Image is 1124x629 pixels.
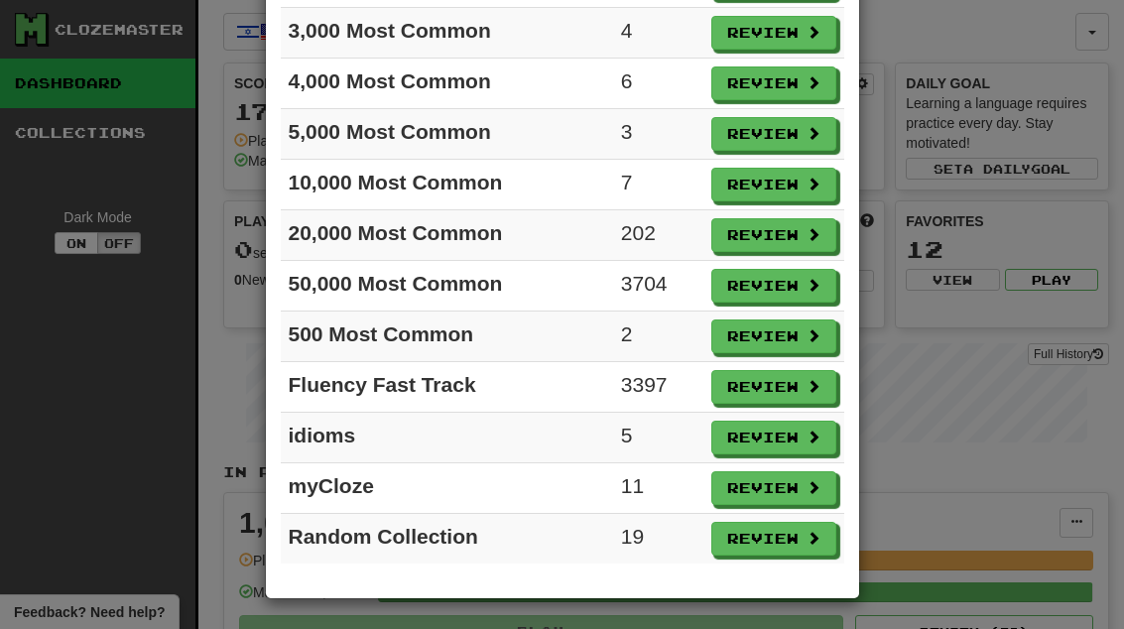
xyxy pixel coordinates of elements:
[281,59,613,109] td: 4,000 Most Common
[613,362,703,413] td: 3397
[711,218,836,252] button: Review
[281,8,613,59] td: 3,000 Most Common
[281,261,613,312] td: 50,000 Most Common
[613,160,703,210] td: 7
[711,421,836,454] button: Review
[711,168,836,201] button: Review
[613,59,703,109] td: 6
[613,261,703,312] td: 3704
[613,514,703,565] td: 19
[281,109,613,160] td: 5,000 Most Common
[281,463,613,514] td: myCloze
[711,269,836,303] button: Review
[281,210,613,261] td: 20,000 Most Common
[613,109,703,160] td: 3
[281,312,613,362] td: 500 Most Common
[613,413,703,463] td: 5
[711,117,836,151] button: Review
[281,413,613,463] td: idioms
[613,312,703,362] td: 2
[281,160,613,210] td: 10,000 Most Common
[613,210,703,261] td: 202
[711,370,836,404] button: Review
[711,319,836,353] button: Review
[281,362,613,413] td: Fluency Fast Track
[281,514,613,565] td: Random Collection
[613,463,703,514] td: 11
[711,471,836,505] button: Review
[711,16,836,50] button: Review
[613,8,703,59] td: 4
[711,66,836,100] button: Review
[711,522,836,556] button: Review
